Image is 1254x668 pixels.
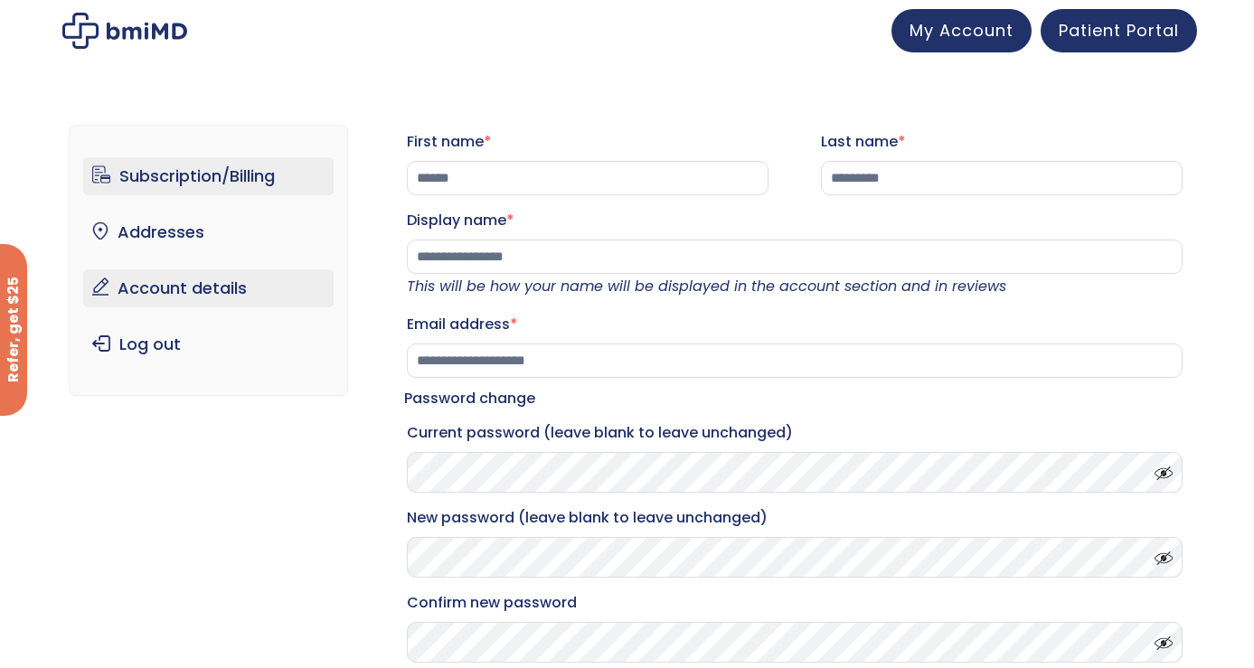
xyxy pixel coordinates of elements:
label: Last name [821,127,1183,156]
label: Email address [407,310,1183,339]
nav: Account pages [69,125,348,396]
a: My Account [891,9,1032,52]
a: Account details [83,269,334,307]
span: Patient Portal [1059,19,1179,42]
em: This will be how your name will be displayed in the account section and in reviews [407,276,1006,296]
label: Display name [407,206,1183,235]
a: Log out [83,325,334,363]
label: Confirm new password [407,588,1183,617]
label: New password (leave blank to leave unchanged) [407,503,1183,532]
span: My Account [910,19,1014,42]
label: First name [407,127,768,156]
a: Subscription/Billing [83,157,334,195]
img: My account [62,13,187,49]
a: Addresses [83,213,334,251]
a: Patient Portal [1041,9,1197,52]
label: Current password (leave blank to leave unchanged) [407,419,1183,447]
legend: Password change [404,386,535,411]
